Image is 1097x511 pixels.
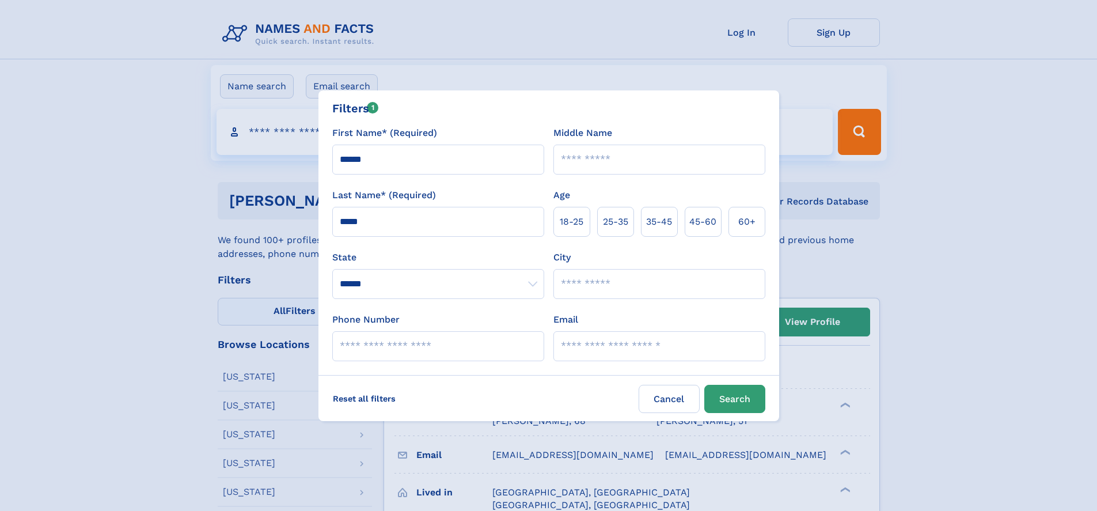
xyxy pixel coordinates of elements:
[553,188,570,202] label: Age
[704,385,765,413] button: Search
[553,313,578,327] label: Email
[646,215,672,229] span: 35‑45
[332,313,400,327] label: Phone Number
[689,215,716,229] span: 45‑60
[332,251,544,264] label: State
[639,385,700,413] label: Cancel
[738,215,756,229] span: 60+
[603,215,628,229] span: 25‑35
[332,188,436,202] label: Last Name* (Required)
[332,126,437,140] label: First Name* (Required)
[553,251,571,264] label: City
[553,126,612,140] label: Middle Name
[325,385,403,412] label: Reset all filters
[332,100,379,117] div: Filters
[560,215,583,229] span: 18‑25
